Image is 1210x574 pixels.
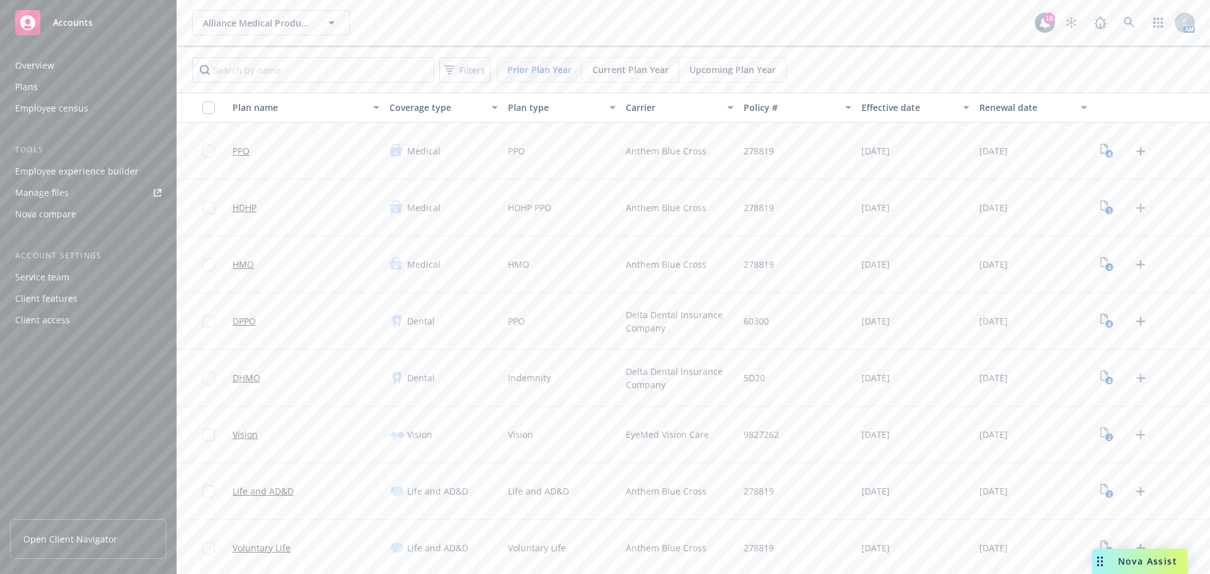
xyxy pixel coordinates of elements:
div: Carrier [626,103,720,113]
a: Stop snowing [1059,10,1084,35]
span: Voluntary Life [508,541,566,554]
a: Employee census [10,98,166,118]
span: [DATE] [979,541,1008,554]
a: View Plan Documents [1097,481,1117,502]
text: 4 [1108,320,1111,328]
input: Toggle Row Selected [202,542,215,554]
text: 2 [1108,490,1111,498]
div: Policy # [744,103,838,113]
button: Renewal date [974,93,1092,123]
div: Effective date [861,103,955,113]
div: Employee census [15,98,88,118]
span: [DATE] [979,314,1008,328]
span: Medical [407,258,441,271]
span: Anthem Blue Cross [626,201,706,214]
a: Upload Plan Documents [1131,425,1151,445]
span: Life and AD&D [508,485,569,498]
div: Nova compare [15,204,76,224]
div: Employee experience builder [15,161,139,181]
span: 278819 [744,201,774,214]
span: [DATE] [979,258,1008,271]
div: Client access [15,310,70,330]
span: [DATE] [861,541,890,554]
div: Plans [15,77,38,97]
div: 16 [1044,13,1055,24]
input: Toggle Row Selected [202,202,215,214]
span: PPO [508,144,525,158]
div: Tools [10,144,166,156]
span: [DATE] [979,371,1008,384]
span: [DATE] [861,314,890,328]
a: Upload Plan Documents [1131,255,1151,275]
input: Toggle Row Selected [202,485,215,498]
span: [DATE] [861,201,890,214]
span: Vision [508,428,533,441]
div: Coverage type [389,103,483,113]
span: Filters [459,64,485,77]
text: 4 [1108,150,1111,158]
a: Client access [10,310,166,330]
span: Dental [407,314,435,328]
input: Toggle Row Selected [202,258,215,271]
a: PPO [233,144,250,158]
span: [DATE] [861,428,890,441]
input: Toggle Row Selected [202,428,215,441]
span: Current Plan Year [592,63,669,76]
input: Toggle Row Selected [202,145,215,158]
a: View Plan Documents [1097,198,1117,218]
a: Manage files [10,183,166,203]
span: Delta Dental Insurance Company [626,365,734,391]
a: Upload Plan Documents [1131,311,1151,331]
a: Report a Bug [1088,10,1113,35]
span: 60300 [744,314,769,328]
div: Overview [15,55,54,76]
span: Alliance Medical Products, Inc. [203,16,312,30]
div: Service team [15,267,69,287]
div: Client features [15,289,78,309]
span: Life and AD&D [407,485,468,498]
a: Switch app [1146,10,1171,35]
button: Nova Assist [1092,549,1187,574]
text: 4 [1108,377,1111,385]
span: 5D20 [744,371,765,384]
span: [DATE] [861,144,890,158]
a: View Plan Documents [1097,255,1117,275]
a: Upload Plan Documents [1131,538,1151,558]
a: DPPO [233,314,256,328]
span: Open Client Navigator [23,532,117,546]
a: Accounts [10,5,166,40]
a: Client features [10,289,166,309]
span: PPO [508,314,525,328]
span: Prior Plan Year [507,63,572,76]
a: Voluntary Life [233,541,291,554]
span: EyeMed Vision Care [626,428,709,441]
span: Filters [442,61,488,79]
text: 5 [1108,207,1111,215]
span: 278819 [744,541,774,554]
span: HDHP PPO [508,201,551,214]
a: View Plan Documents [1097,368,1117,388]
a: View Plan Documents [1097,538,1117,558]
span: Anthem Blue Cross [626,485,706,498]
span: [DATE] [979,144,1008,158]
span: Accounts [53,18,93,28]
span: [DATE] [979,428,1008,441]
span: [DATE] [861,371,890,384]
input: Toggle Row Selected [202,372,215,384]
button: Filters [439,57,490,83]
span: Delta Dental Insurance Company [626,308,734,335]
div: Drag to move [1092,549,1108,574]
span: Vision [407,428,432,441]
a: Service team [10,267,166,287]
button: Plan name [228,93,384,123]
a: View Plan Documents [1097,425,1117,445]
a: Life and AD&D [233,485,294,498]
span: Life and AD&D [407,541,468,554]
text: 2 [1108,433,1111,442]
a: Overview [10,55,166,76]
div: Renewal date [979,103,1073,113]
a: View Plan Documents [1097,141,1117,161]
span: Upcoming Plan Year [689,63,776,76]
a: DHMO [233,371,260,384]
span: [DATE] [861,485,890,498]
